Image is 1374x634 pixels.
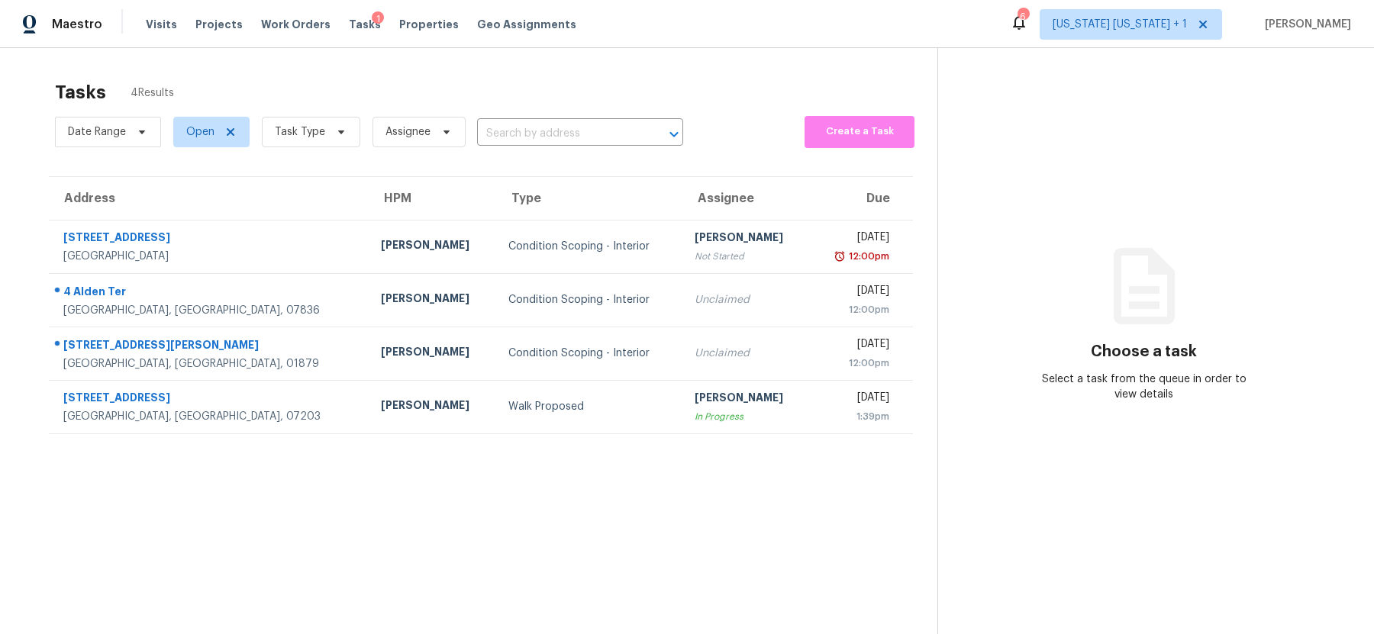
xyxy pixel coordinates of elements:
span: Maestro [52,17,102,32]
div: [DATE] [822,283,889,302]
span: 4 Results [131,85,174,101]
div: [STREET_ADDRESS] [63,230,356,249]
span: Create a Task [812,123,907,140]
div: [GEOGRAPHIC_DATA], [GEOGRAPHIC_DATA], 07836 [63,303,356,318]
div: Not Started [695,249,798,264]
div: [PERSON_NAME] [695,230,798,249]
span: Visits [146,17,177,32]
span: Properties [399,17,459,32]
div: [DATE] [822,336,889,356]
div: 12:00pm [822,356,889,371]
span: Assignee [385,124,431,140]
div: Condition Scoping - Interior [508,346,670,361]
span: Open [186,124,214,140]
div: [PERSON_NAME] [381,237,484,256]
div: [DATE] [822,390,889,409]
img: Overdue Alarm Icon [834,249,846,264]
div: 12:00pm [846,249,889,264]
div: [DATE] [822,230,889,249]
div: 4 Alden Ter [63,284,356,303]
div: Walk Proposed [508,399,670,414]
div: [PERSON_NAME] [381,397,484,417]
div: [STREET_ADDRESS] [63,390,356,409]
th: Assignee [682,177,810,220]
span: Tasks [349,19,381,30]
div: Select a task from the queue in order to view details [1041,372,1247,402]
div: [PERSON_NAME] [381,291,484,310]
span: Projects [195,17,243,32]
div: [GEOGRAPHIC_DATA] [63,249,356,264]
div: 6 [1018,9,1028,24]
span: Task Type [275,124,325,140]
div: [STREET_ADDRESS][PERSON_NAME] [63,337,356,356]
button: Open [663,124,685,145]
div: [PERSON_NAME] [695,390,798,409]
div: 1 [372,11,384,27]
th: Address [49,177,369,220]
div: In Progress [695,409,798,424]
th: Due [810,177,913,220]
h2: Tasks [55,85,106,100]
div: [GEOGRAPHIC_DATA], [GEOGRAPHIC_DATA], 07203 [63,409,356,424]
span: [US_STATE] [US_STATE] + 1 [1053,17,1187,32]
div: [PERSON_NAME] [381,344,484,363]
div: Unclaimed [695,292,798,307]
div: 1:39pm [822,409,889,424]
span: Geo Assignments [477,17,576,32]
span: Work Orders [261,17,331,32]
h3: Choose a task [1091,344,1197,359]
th: HPM [369,177,496,220]
div: Condition Scoping - Interior [508,239,670,254]
button: Create a Task [805,116,914,148]
div: Unclaimed [695,346,798,361]
div: Condition Scoping - Interior [508,292,670,307]
input: Search by address [477,122,640,146]
div: 12:00pm [822,302,889,317]
div: [GEOGRAPHIC_DATA], [GEOGRAPHIC_DATA], 01879 [63,356,356,372]
span: [PERSON_NAME] [1259,17,1351,32]
span: Date Range [68,124,126,140]
th: Type [496,177,682,220]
